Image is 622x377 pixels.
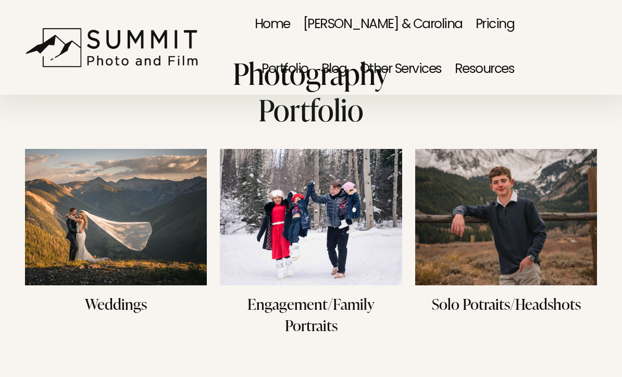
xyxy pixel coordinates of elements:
a: Home [255,3,290,47]
h1: Photography Portfolio [193,55,428,128]
a: [PERSON_NAME] & Carolina [303,3,463,47]
span: Other Services [360,49,442,91]
span: Resources [455,49,514,91]
a: Pricing [476,3,515,47]
img: Engagement/Family Portraits [220,149,402,285]
a: folder dropdown [360,47,442,92]
a: Engagement/Family Portraits Engagement/Family Portraits [220,149,402,344]
a: Weddings Weddings [25,149,207,344]
a: folder dropdown [455,47,514,92]
img: Summit Photo and Film [25,28,205,68]
img: Solo Potraits/Headshots [415,149,598,285]
h3: Solo Potraits/Headshots [415,293,598,315]
a: Blog [321,47,347,92]
img: Weddings [25,149,207,285]
h3: Engagement/Family Portraits [220,293,402,336]
h3: Weddings [25,293,207,315]
a: Portfolio [262,47,308,92]
a: Solo Potraits/Headshots Solo Potraits/Headshots [415,149,598,344]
